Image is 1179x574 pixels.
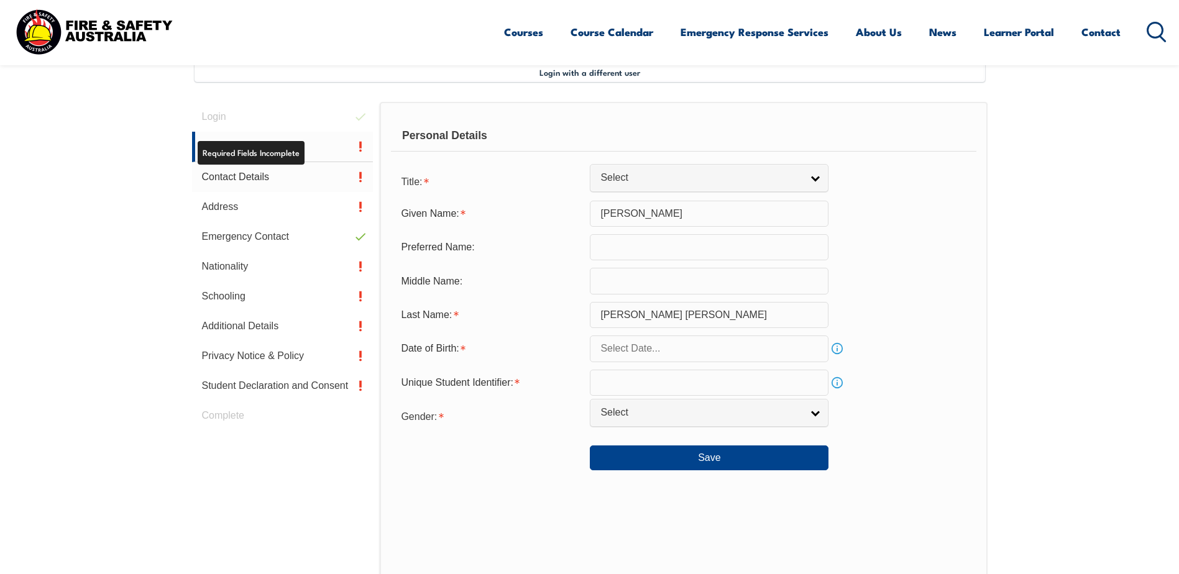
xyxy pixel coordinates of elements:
[590,370,828,396] input: 10 Characters no 1, 0, O or I
[401,176,422,187] span: Title:
[929,16,957,48] a: News
[984,16,1054,48] a: Learner Portal
[828,340,846,357] a: Info
[192,281,374,311] a: Schooling
[401,411,437,422] span: Gender:
[681,16,828,48] a: Emergency Response Services
[192,222,374,252] a: Emergency Contact
[192,341,374,371] a: Privacy Notice & Policy
[192,192,374,222] a: Address
[600,406,802,419] span: Select
[539,67,640,77] span: Login with a different user
[192,371,374,401] a: Student Declaration and Consent
[856,16,902,48] a: About Us
[590,445,828,470] button: Save
[391,303,590,327] div: Last Name is required.
[504,16,543,48] a: Courses
[590,335,828,362] input: Select Date...
[391,337,590,360] div: Date of Birth is required.
[391,235,590,259] div: Preferred Name:
[571,16,653,48] a: Course Calendar
[1081,16,1121,48] a: Contact
[391,371,590,394] div: Unique Student Identifier is required.
[391,403,590,428] div: Gender is required.
[828,374,846,391] a: Info
[192,252,374,281] a: Nationality
[600,171,802,184] span: Select
[192,311,374,341] a: Additional Details
[192,162,374,192] a: Contact Details
[391,121,976,152] div: Personal Details
[391,269,590,293] div: Middle Name:
[391,168,590,193] div: Title is required.
[192,132,374,162] a: Personal Details
[391,202,590,225] div: Given Name is required.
